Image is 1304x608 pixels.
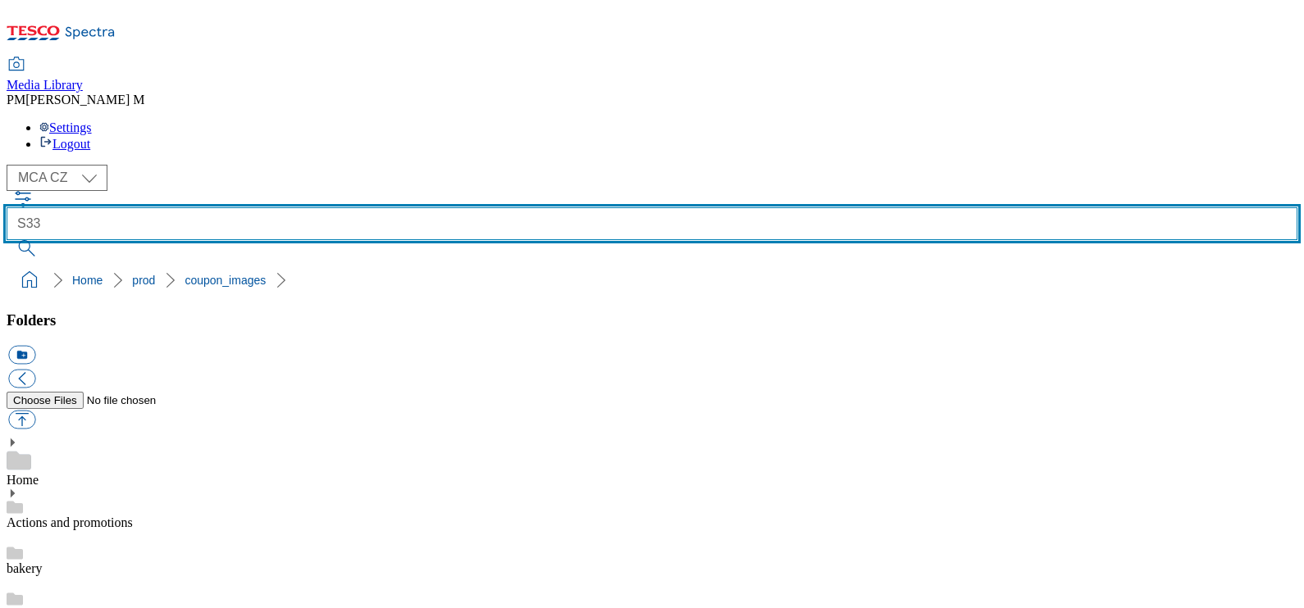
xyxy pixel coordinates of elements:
a: Settings [39,120,92,134]
a: Actions and promotions [7,515,133,529]
a: prod [132,274,155,287]
span: Media Library [7,78,83,92]
a: bakery [7,561,43,575]
h3: Folders [7,311,1297,329]
span: [PERSON_NAME] M [25,93,144,107]
a: Media Library [7,58,83,93]
span: PM [7,93,25,107]
a: home [16,267,43,293]
input: Search by names or tags [7,207,1297,240]
nav: breadcrumb [7,265,1297,296]
a: Logout [39,137,90,151]
a: Home [72,274,103,287]
a: coupon_images [185,274,266,287]
a: Home [7,473,39,487]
